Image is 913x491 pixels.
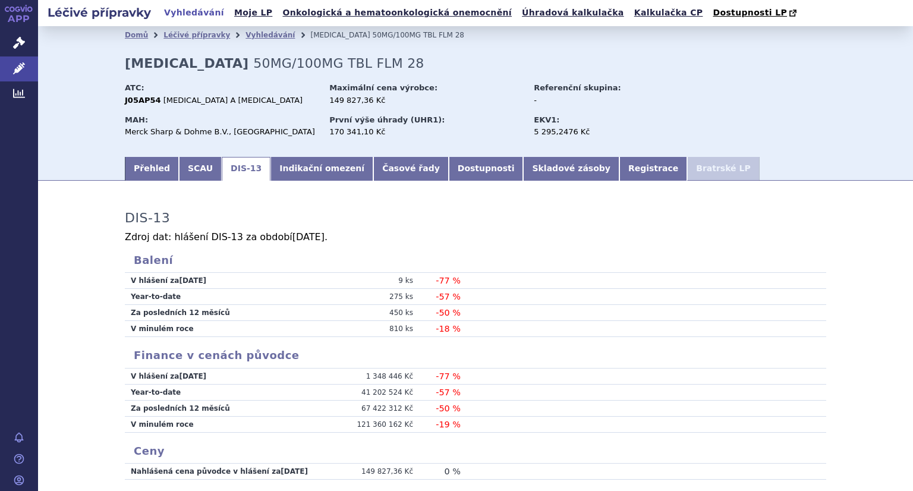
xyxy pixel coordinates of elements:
[125,289,333,305] td: Year-to-date
[631,5,707,21] a: Kalkulačka CP
[534,127,668,137] div: 5 295,2476 Kč
[333,273,422,289] td: 9 ks
[333,384,422,400] td: 41 202 524 Kč
[436,276,461,285] span: -77 %
[281,467,308,476] span: [DATE]
[125,157,179,181] a: Přehled
[179,276,206,285] span: [DATE]
[333,305,422,321] td: 450 ks
[713,8,787,17] span: Dostupnosti LP
[329,127,522,137] div: 170 341,10 Kč
[125,416,333,432] td: V minulém roce
[125,115,148,124] strong: MAH:
[253,56,424,71] span: 50MG/100MG TBL FLM 28
[534,95,668,106] div: -
[38,4,160,21] h2: Léčivé přípravky
[436,324,461,333] span: -18 %
[445,467,461,476] span: 0 %
[436,404,461,413] span: -50 %
[125,445,826,458] h3: Ceny
[333,289,422,305] td: 275 ks
[436,420,461,429] span: -19 %
[333,369,422,385] td: 1 348 446 Kč
[160,5,228,21] a: Vyhledávání
[125,96,161,105] strong: J05AP54
[279,5,515,21] a: Onkologická a hematoonkologická onemocnění
[619,157,687,181] a: Registrace
[518,5,628,21] a: Úhradová kalkulačka
[125,31,148,39] a: Domů
[292,231,325,243] span: [DATE]
[125,321,333,337] td: V minulém roce
[179,157,222,181] a: SCAU
[523,157,619,181] a: Skladové zásoby
[222,157,270,181] a: DIS-13
[329,115,445,124] strong: První výše úhrady (UHR1):
[125,384,333,400] td: Year-to-date
[179,372,206,380] span: [DATE]
[125,369,333,385] td: V hlášení za
[709,5,802,21] a: Dostupnosti LP
[125,273,333,289] td: V hlášení za
[436,388,461,397] span: -57 %
[373,157,449,181] a: Časové řady
[270,157,373,181] a: Indikační omezení
[449,157,524,181] a: Dostupnosti
[333,321,422,337] td: 810 ks
[125,400,333,416] td: Za posledních 12 měsíců
[329,95,522,106] div: 149 827,36 Kč
[125,56,248,71] strong: [MEDICAL_DATA]
[163,96,303,105] span: [MEDICAL_DATA] A [MEDICAL_DATA]
[333,400,422,416] td: 67 422 312 Kč
[373,31,464,39] span: 50MG/100MG TBL FLM 28
[329,83,437,92] strong: Maximální cena výrobce:
[125,305,333,321] td: Za posledních 12 měsíců
[310,31,370,39] span: [MEDICAL_DATA]
[436,308,461,317] span: -50 %
[436,372,461,381] span: -77 %
[231,5,276,21] a: Moje LP
[125,464,333,480] td: Nahlášená cena původce v hlášení za
[125,210,170,226] h3: DIS-13
[163,31,230,39] a: Léčivé přípravky
[125,83,144,92] strong: ATC:
[333,416,422,432] td: 121 360 162 Kč
[245,31,295,39] a: Vyhledávání
[534,115,559,124] strong: EKV1:
[436,292,461,301] span: -57 %
[125,232,826,242] p: Zdroj dat: hlášení DIS-13 za období .
[125,349,826,362] h3: Finance v cenách původce
[125,127,318,137] div: Merck Sharp & Dohme B.V., [GEOGRAPHIC_DATA]
[333,464,422,480] td: 149 827,36 Kč
[125,254,826,267] h3: Balení
[534,83,621,92] strong: Referenční skupina:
